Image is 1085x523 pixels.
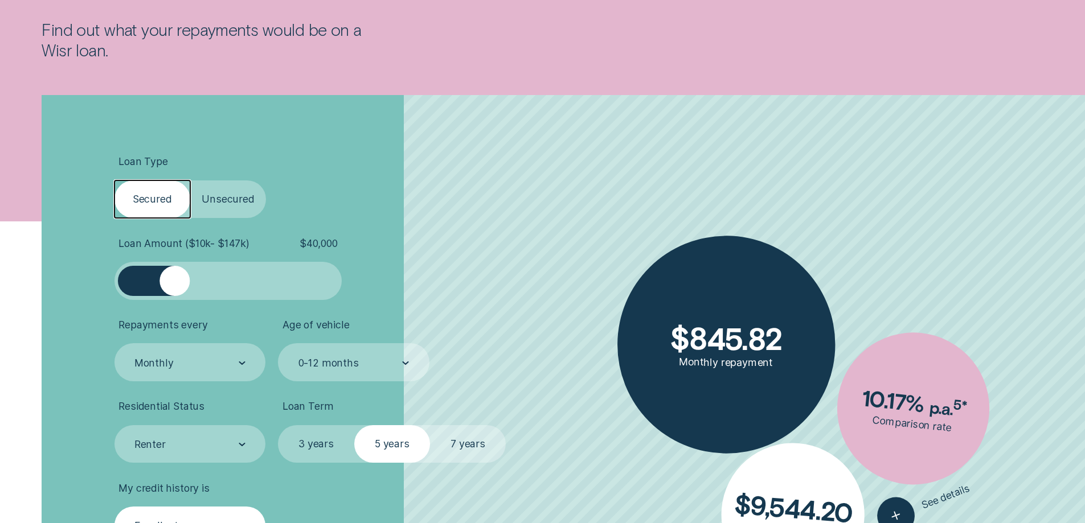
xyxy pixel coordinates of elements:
[118,482,209,495] span: My credit history is
[134,438,166,451] div: Renter
[190,180,266,219] label: Unsecured
[298,356,359,369] div: 0-12 months
[118,237,249,250] span: Loan Amount ( $10k - $147k )
[134,356,174,369] div: Monthly
[920,481,972,511] span: See details
[282,400,333,413] span: Loan Term
[42,19,371,60] p: Find out what your repayments would be on a Wisr loan.
[118,400,204,413] span: Residential Status
[118,319,207,331] span: Repayments every
[118,155,167,168] span: Loan Type
[278,425,354,463] label: 3 years
[282,319,350,331] span: Age of vehicle
[300,237,338,250] span: $ 40,000
[114,180,190,219] label: Secured
[354,425,430,463] label: 5 years
[430,425,506,463] label: 7 years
